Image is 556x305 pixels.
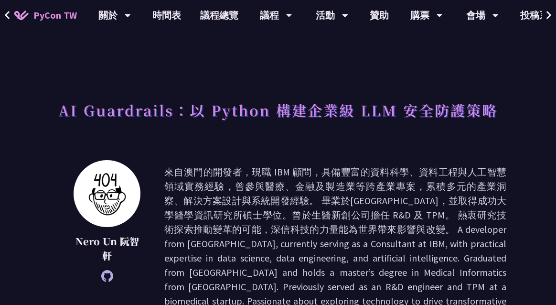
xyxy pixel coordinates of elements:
a: PyCon TW [5,3,86,27]
img: Nero Un 阮智軒 [74,160,140,227]
img: Home icon of PyCon TW 2025 [14,11,29,20]
h1: AI Guardrails：以 Python 構建企業級 LLM 安全防護策略 [58,96,498,124]
span: PyCon TW [33,8,77,22]
p: Nero Un 阮智軒 [74,234,140,263]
